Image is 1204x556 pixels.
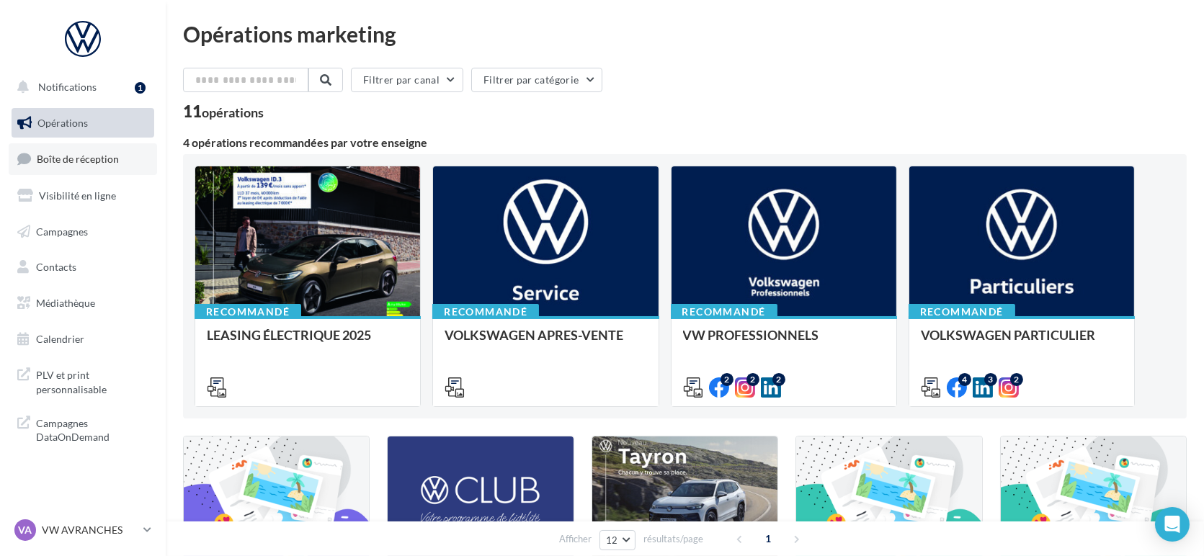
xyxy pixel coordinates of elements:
[921,328,1123,357] div: VOLKSWAGEN PARTICULIER
[757,527,780,550] span: 1
[9,143,157,174] a: Boîte de réception
[445,328,646,357] div: VOLKSWAGEN APRES-VENTE
[984,373,997,386] div: 3
[559,532,592,546] span: Afficher
[351,68,463,92] button: Filtrer par canal
[958,373,971,386] div: 4
[432,304,539,320] div: Recommandé
[195,304,301,320] div: Recommandé
[36,225,88,237] span: Campagnes
[36,365,148,396] span: PLV et print personnalisable
[36,261,76,273] span: Contacts
[37,117,88,129] span: Opérations
[37,153,119,165] span: Boîte de réception
[36,333,84,345] span: Calendrier
[183,23,1187,45] div: Opérations marketing
[9,252,157,282] a: Contacts
[202,106,264,119] div: opérations
[1010,373,1023,386] div: 2
[721,373,733,386] div: 2
[606,534,618,546] span: 12
[9,108,157,138] a: Opérations
[746,373,759,386] div: 2
[643,532,703,546] span: résultats/page
[9,359,157,402] a: PLV et print personnalisable
[9,408,157,450] a: Campagnes DataOnDemand
[38,81,97,93] span: Notifications
[9,324,157,354] a: Calendrier
[135,82,146,94] div: 1
[1155,507,1190,542] div: Open Intercom Messenger
[599,530,636,550] button: 12
[19,523,32,537] span: VA
[39,189,116,202] span: Visibilité en ligne
[9,217,157,247] a: Campagnes
[9,288,157,318] a: Médiathèque
[9,181,157,211] a: Visibilité en ligne
[671,304,777,320] div: Recommandé
[772,373,785,386] div: 2
[909,304,1015,320] div: Recommandé
[183,104,264,120] div: 11
[36,413,148,444] span: Campagnes DataOnDemand
[683,328,885,357] div: VW PROFESSIONNELS
[471,68,602,92] button: Filtrer par catégorie
[12,516,154,544] a: VA VW AVRANCHES
[42,523,138,537] p: VW AVRANCHES
[183,137,1187,148] div: 4 opérations recommandées par votre enseigne
[9,72,151,102] button: Notifications 1
[207,328,409,357] div: LEASING ÉLECTRIQUE 2025
[36,297,95,309] span: Médiathèque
